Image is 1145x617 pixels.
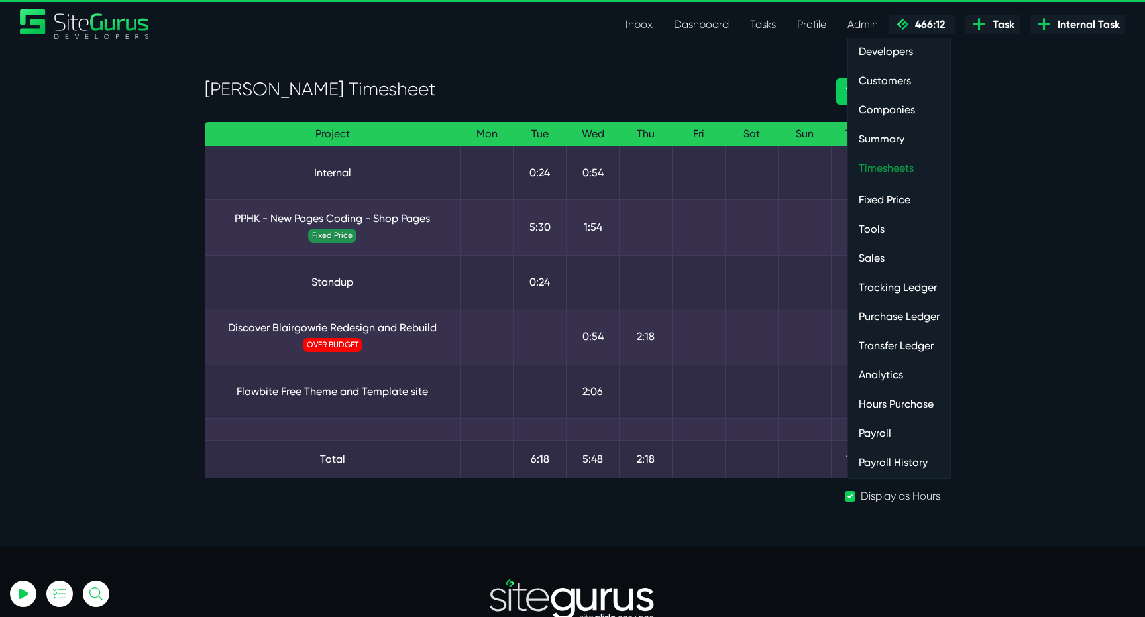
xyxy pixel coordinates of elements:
[848,126,950,152] a: Summary
[205,78,816,101] h3: [PERSON_NAME] Timesheet
[514,122,567,146] th: Tue
[965,15,1020,34] a: Task
[832,255,885,309] td: 0:24
[889,15,955,34] a: 466:12
[848,333,950,359] a: Transfer Ledger
[739,11,787,38] a: Tasks
[514,255,567,309] td: 0:24
[832,146,885,199] td: 1:18
[567,309,620,365] td: 0:54
[848,245,950,272] a: Sales
[1030,15,1125,34] a: Internal Task
[848,304,950,330] a: Purchase Ledger
[832,122,885,146] th: Total
[848,68,950,94] a: Customers
[205,440,461,478] td: Total
[567,199,620,255] td: 1:54
[567,440,620,478] td: 5:48
[215,274,449,290] a: Standup
[215,165,449,181] a: Internal
[726,122,779,146] th: Sat
[205,122,461,146] th: Project
[836,78,860,105] a: ‹
[215,211,449,227] a: PPHK - New Pages Coding - Shop Pages
[848,274,950,301] a: Tracking Ledger
[910,18,945,30] span: 466:12
[567,146,620,199] td: 0:54
[567,122,620,146] th: Wed
[848,391,950,418] a: Hours Purchase
[848,97,950,123] a: Companies
[215,320,449,336] a: Discover Blairgowrie Redesign and Rebuild
[848,420,950,447] a: Payroll
[832,309,885,365] td: 3:12
[308,229,356,243] span: Fixed Price
[514,146,567,199] td: 0:24
[43,156,189,185] input: Email
[832,440,885,478] td: 14:24
[620,122,673,146] th: Thu
[861,488,940,504] label: Display as Hours
[461,122,514,146] th: Mon
[620,440,673,478] td: 2:18
[43,234,189,262] button: Log In
[848,187,950,213] a: Fixed Price
[832,365,885,418] td: 2:06
[20,9,150,39] a: SiteGurus
[848,216,950,243] a: Tools
[848,38,950,65] a: Developers
[848,155,950,182] a: Timesheets
[848,449,950,476] a: Payroll History
[663,11,739,38] a: Dashboard
[303,338,362,352] span: OVER BUDGET
[1052,17,1120,32] span: Internal Task
[837,11,889,38] a: Admin
[215,384,449,400] a: Flowbite Free Theme and Template site
[20,9,150,39] img: Sitegurus Logo
[567,365,620,418] td: 2:06
[514,199,567,255] td: 5:30
[673,122,726,146] th: Fri
[615,11,663,38] a: Inbox
[787,11,837,38] a: Profile
[987,17,1014,32] span: Task
[514,440,567,478] td: 6:18
[620,309,673,365] td: 2:18
[779,122,832,146] th: Sun
[848,362,950,388] a: Analytics
[832,199,885,255] td: 7:24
